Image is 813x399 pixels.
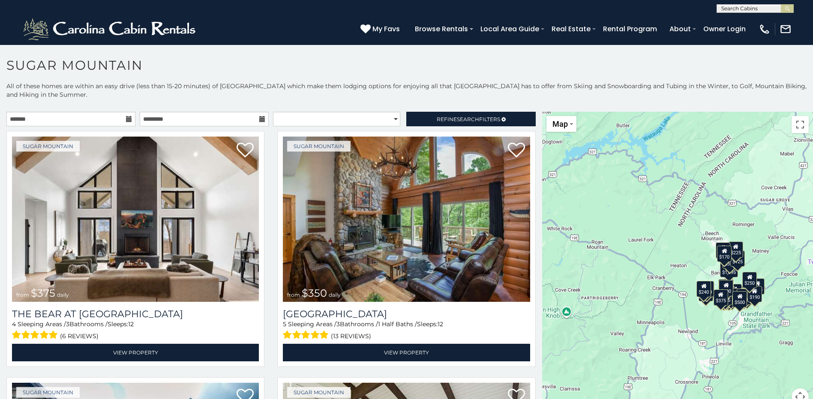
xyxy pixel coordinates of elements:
div: $195 [737,289,751,305]
a: Sugar Mountain [287,387,351,398]
a: Real Estate [547,21,595,36]
div: Sleeping Areas / Bathrooms / Sleeps: [283,320,530,342]
span: daily [57,292,69,298]
span: 1 Half Baths / [378,320,417,328]
span: 5 [283,320,286,328]
img: mail-regular-white.png [780,23,792,35]
button: Toggle fullscreen view [792,116,809,133]
span: 12 [438,320,443,328]
div: $1,095 [720,261,738,277]
a: Add to favorites [237,142,254,160]
a: Rental Program [599,21,661,36]
a: Local Area Guide [476,21,543,36]
div: $190 [718,279,733,295]
img: phone-regular-white.png [759,23,771,35]
span: (6 reviews) [60,331,99,342]
div: $240 [716,242,730,259]
h3: The Bear At Sugar Mountain [12,308,259,320]
a: View Property [12,344,259,361]
span: $350 [302,287,327,299]
img: The Bear At Sugar Mountain [12,137,259,302]
a: My Favs [360,24,402,35]
a: The Bear At [GEOGRAPHIC_DATA] [12,308,259,320]
a: View Property [283,344,530,361]
div: $155 [750,278,765,295]
a: The Bear At Sugar Mountain from $375 daily [12,137,259,302]
span: from [16,292,29,298]
div: $200 [727,284,742,300]
a: [GEOGRAPHIC_DATA] [283,308,530,320]
span: 12 [128,320,134,328]
span: Search [457,116,479,122]
span: $375 [31,287,55,299]
div: $300 [719,280,733,296]
span: 3 [336,320,340,328]
div: $375 [714,289,728,306]
span: from [287,292,300,298]
button: Change map style [546,116,576,132]
span: (13 reviews) [331,331,371,342]
div: $265 [719,279,734,295]
a: RefineSearchFilters [406,112,535,126]
span: Map [552,119,568,128]
span: 4 [12,320,16,328]
img: Grouse Moor Lodge [283,137,530,302]
span: Refine Filters [437,116,500,122]
a: About [665,21,695,36]
h3: Grouse Moor Lodge [283,308,530,320]
a: Sugar Mountain [16,387,80,398]
div: $170 [717,246,732,262]
div: Sleeping Areas / Bathrooms / Sleeps: [12,320,259,342]
div: $225 [729,241,743,258]
div: $500 [732,291,747,307]
div: $190 [747,286,762,302]
a: Sugar Mountain [16,141,80,152]
a: Grouse Moor Lodge from $350 daily [283,137,530,302]
div: $125 [730,250,745,267]
a: Sugar Mountain [287,141,351,152]
div: $250 [742,272,757,288]
a: Add to favorites [508,142,525,160]
a: Browse Rentals [411,21,472,36]
span: 3 [66,320,69,328]
img: White-1-2.png [21,16,199,42]
span: My Favs [372,24,400,34]
a: Owner Login [699,21,750,36]
span: daily [329,292,341,298]
div: $240 [696,281,711,297]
